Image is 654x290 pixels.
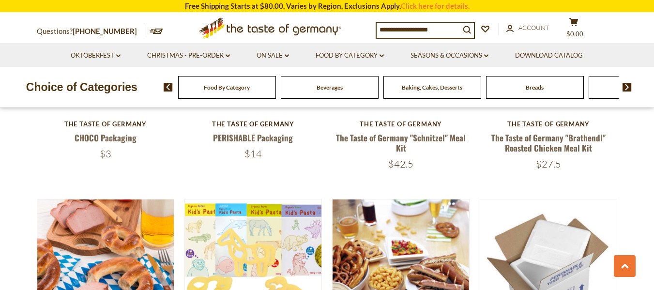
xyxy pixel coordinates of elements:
[623,83,632,92] img: next arrow
[536,158,561,170] span: $27.5
[388,158,413,170] span: $42.5
[164,83,173,92] img: previous arrow
[336,132,466,154] a: The Taste of Germany "Schnitzel" Meal Kit
[147,50,230,61] a: Christmas - PRE-ORDER
[332,120,470,128] div: The Taste of Germany
[515,50,583,61] a: Download Catalog
[526,84,544,91] a: Breads
[401,1,470,10] a: Click here for details.
[480,120,618,128] div: The Taste of Germany
[560,17,589,42] button: $0.00
[73,27,137,35] a: [PHONE_NUMBER]
[213,132,293,144] a: PERISHABLE Packaging
[491,132,606,154] a: The Taste of Germany "Brathendl" Roasted Chicken Meal Kit
[75,132,137,144] a: CHOCO Packaging
[402,84,462,91] a: Baking, Cakes, Desserts
[566,30,583,38] span: $0.00
[37,120,175,128] div: The Taste of Germany
[37,25,144,38] p: Questions?
[244,148,262,160] span: $14
[257,50,289,61] a: On Sale
[506,23,549,33] a: Account
[184,120,322,128] div: The Taste of Germany
[317,84,343,91] a: Beverages
[411,50,488,61] a: Seasons & Occasions
[71,50,121,61] a: Oktoberfest
[518,24,549,31] span: Account
[204,84,250,91] a: Food By Category
[100,148,111,160] span: $3
[316,50,384,61] a: Food By Category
